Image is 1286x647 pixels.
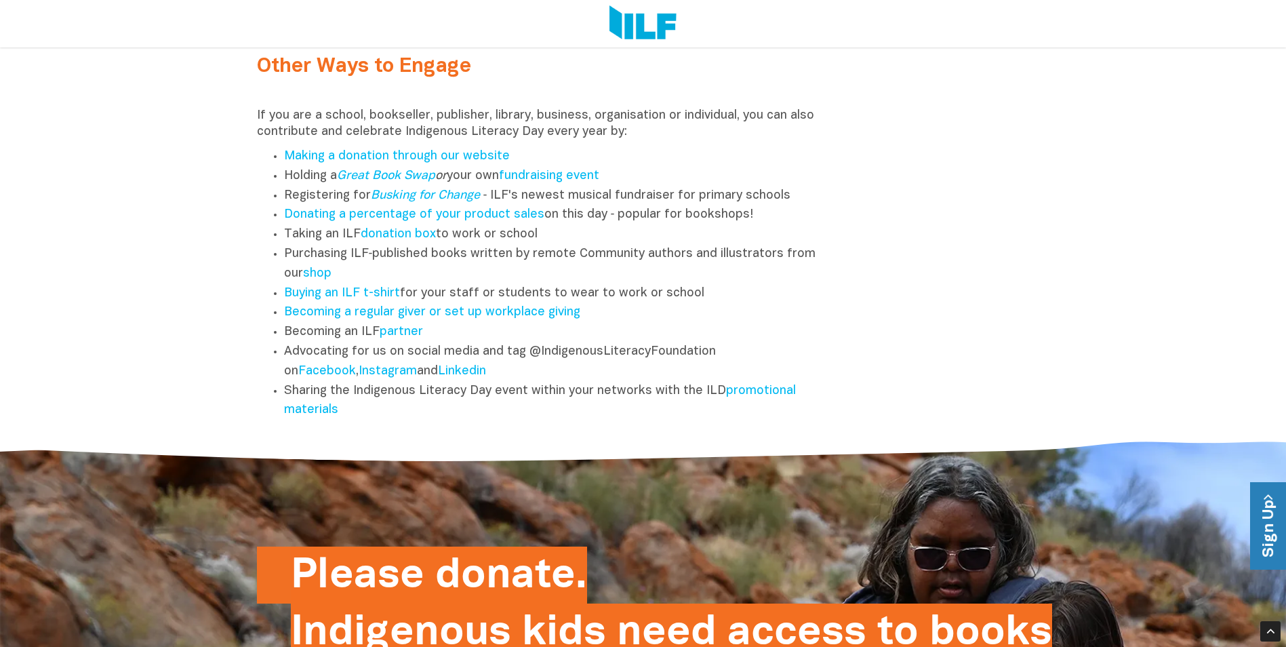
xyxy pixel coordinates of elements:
[361,229,436,240] a: donation box
[284,382,832,421] li: Sharing the Indigenous Literacy Day event within your networks with the ILD
[284,307,580,318] a: Becoming a regular giver or set up workplace giving
[284,151,510,162] a: Making a donation through our website
[284,205,832,225] li: on this day ‑ popular for bookshops!
[359,366,417,377] a: Instagram
[257,56,832,78] h2: Other Ways to Engage
[298,366,356,377] a: Facebook
[284,209,544,220] a: Donating a percentage of your product sales
[257,108,832,140] p: If you are a school, bookseller, publisher, library, business, organisation or individual, you ca...
[284,167,832,187] li: Holding a your own
[284,288,400,299] a: Buying an ILF t-shirt
[499,170,599,182] a: fundraising event
[284,245,832,284] li: Purchasing ILF‑published books written by remote Community authors and illustrators from our
[609,5,677,42] img: Logo
[380,326,423,338] a: partner
[284,342,832,382] li: Advocating for us on social media and tag @IndigenousLiteracyFoundation on , and
[337,170,435,182] a: Great Book Swap
[284,284,832,304] li: for your staff or students to wear to work or school
[284,187,832,206] li: Registering for ‑ ILF's newest musical fundraiser for primary schools
[438,366,486,377] a: Linkedin
[371,190,480,201] a: Busking for Change
[284,323,832,342] li: Becoming an ILF
[284,225,832,245] li: Taking an ILF to work or school
[303,268,331,279] a: shop
[1260,621,1281,642] div: Scroll Back to Top
[337,170,447,182] em: or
